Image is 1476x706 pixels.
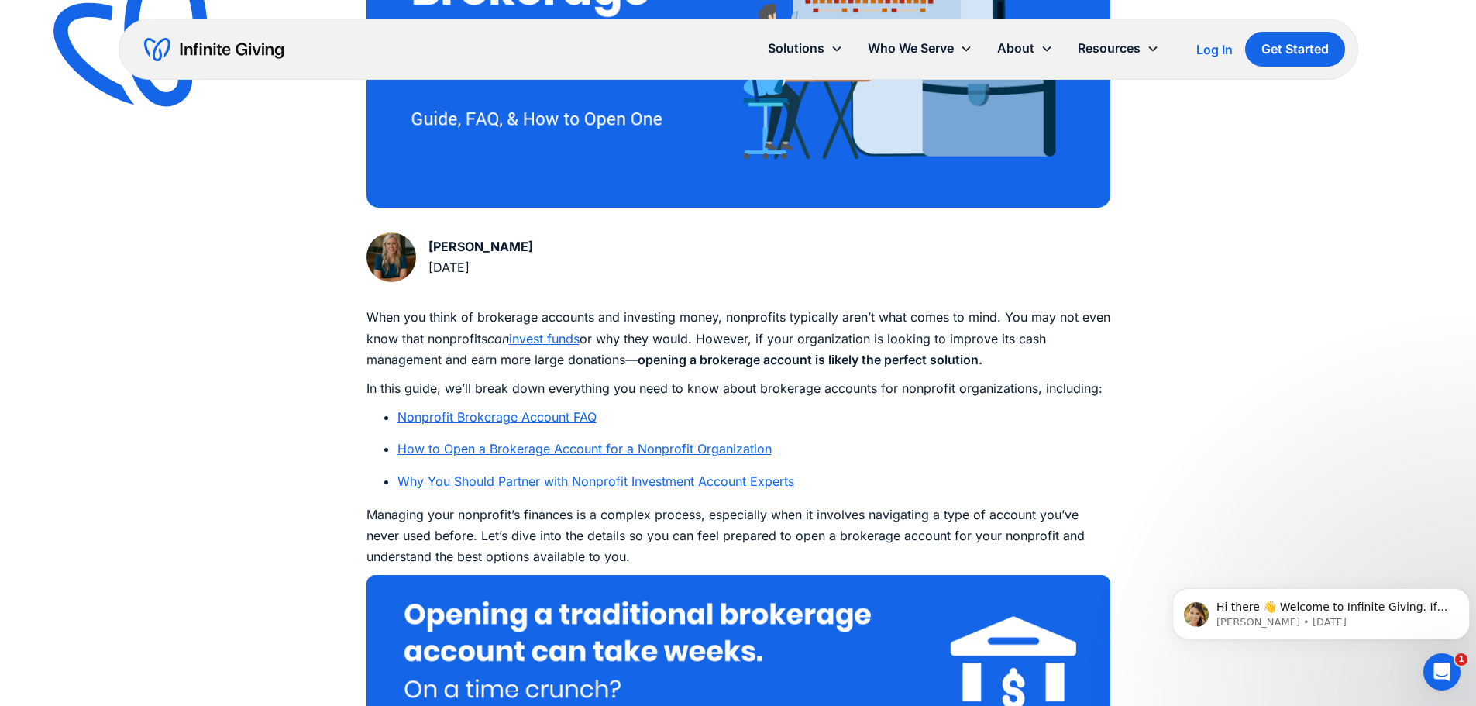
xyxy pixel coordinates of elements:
[366,232,533,282] a: [PERSON_NAME][DATE]
[997,38,1034,59] div: About
[428,257,533,278] div: [DATE]
[428,236,533,257] div: [PERSON_NAME]
[768,38,824,59] div: Solutions
[487,331,509,346] em: can
[144,37,284,62] a: home
[868,38,954,59] div: Who We Serve
[397,409,597,425] a: Nonprofit Brokerage Account FAQ
[1196,43,1233,56] div: Log In
[397,474,794,489] a: Why You Should Partner with Nonprofit Investment Account Experts
[1166,556,1476,664] iframe: Intercom notifications message
[1455,653,1467,666] span: 1
[1245,32,1345,67] a: Get Started
[366,307,1110,370] p: When you think of brokerage accounts and investing money, nonprofits typically aren’t what comes ...
[985,32,1065,65] div: About
[1065,32,1172,65] div: Resources
[509,331,580,346] a: invest funds
[1078,38,1141,59] div: Resources
[638,352,982,367] strong: opening a brokerage account is likely the perfect solution.
[1423,653,1461,691] iframe: Intercom live chat
[397,441,772,456] a: How to Open a Brokerage Account for a Nonprofit Organization
[855,32,985,65] div: Who We Serve
[366,505,1110,568] p: Managing your nonprofit’s finances is a complex process, especially when it involves navigating a...
[1196,40,1233,59] a: Log In
[755,32,855,65] div: Solutions
[366,378,1110,399] p: In this guide, we’ll break down everything you need to know about brokerage accounts for nonprofi...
